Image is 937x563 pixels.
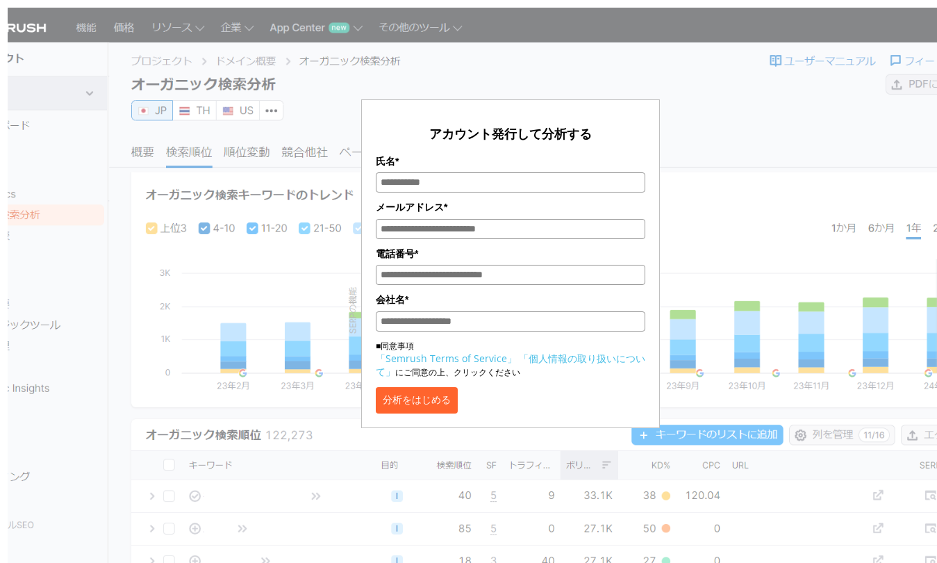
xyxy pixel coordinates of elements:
label: 電話番号* [376,246,645,261]
a: 「個人情報の取り扱いについて」 [376,352,645,378]
span: アカウント発行して分析する [429,125,592,142]
a: 「Semrush Terms of Service」 [376,352,517,365]
label: メールアドレス* [376,199,645,215]
p: ■同意事項 にご同意の上、クリックください [376,340,645,379]
button: 分析をはじめる [376,387,458,414]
